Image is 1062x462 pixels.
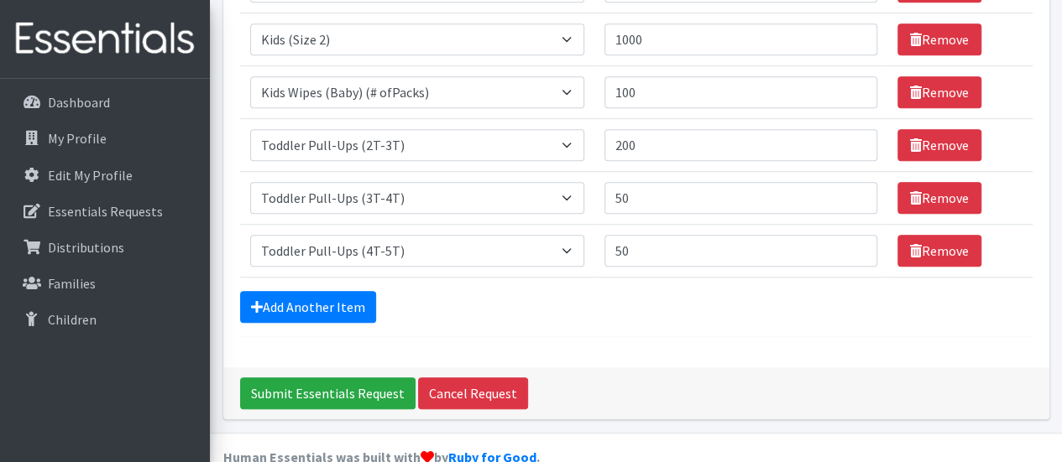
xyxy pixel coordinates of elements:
a: Remove [897,235,981,267]
p: Distributions [48,239,124,256]
a: Remove [897,182,981,214]
a: Cancel Request [418,377,528,409]
a: Remove [897,23,981,55]
a: Essentials Requests [7,195,203,228]
p: Essentials Requests [48,203,163,220]
a: Children [7,303,203,336]
p: Edit My Profile [48,167,133,184]
img: HumanEssentials [7,11,203,67]
a: My Profile [7,122,203,155]
a: Dashboard [7,86,203,119]
p: Families [48,275,96,292]
input: Submit Essentials Request [240,377,416,409]
p: Children [48,311,97,328]
a: Remove [897,76,981,108]
a: Families [7,267,203,300]
a: Remove [897,129,981,161]
p: Dashboard [48,94,110,111]
a: Edit My Profile [7,158,203,192]
a: Distributions [7,231,203,264]
a: Add Another Item [240,291,376,323]
p: My Profile [48,130,107,147]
